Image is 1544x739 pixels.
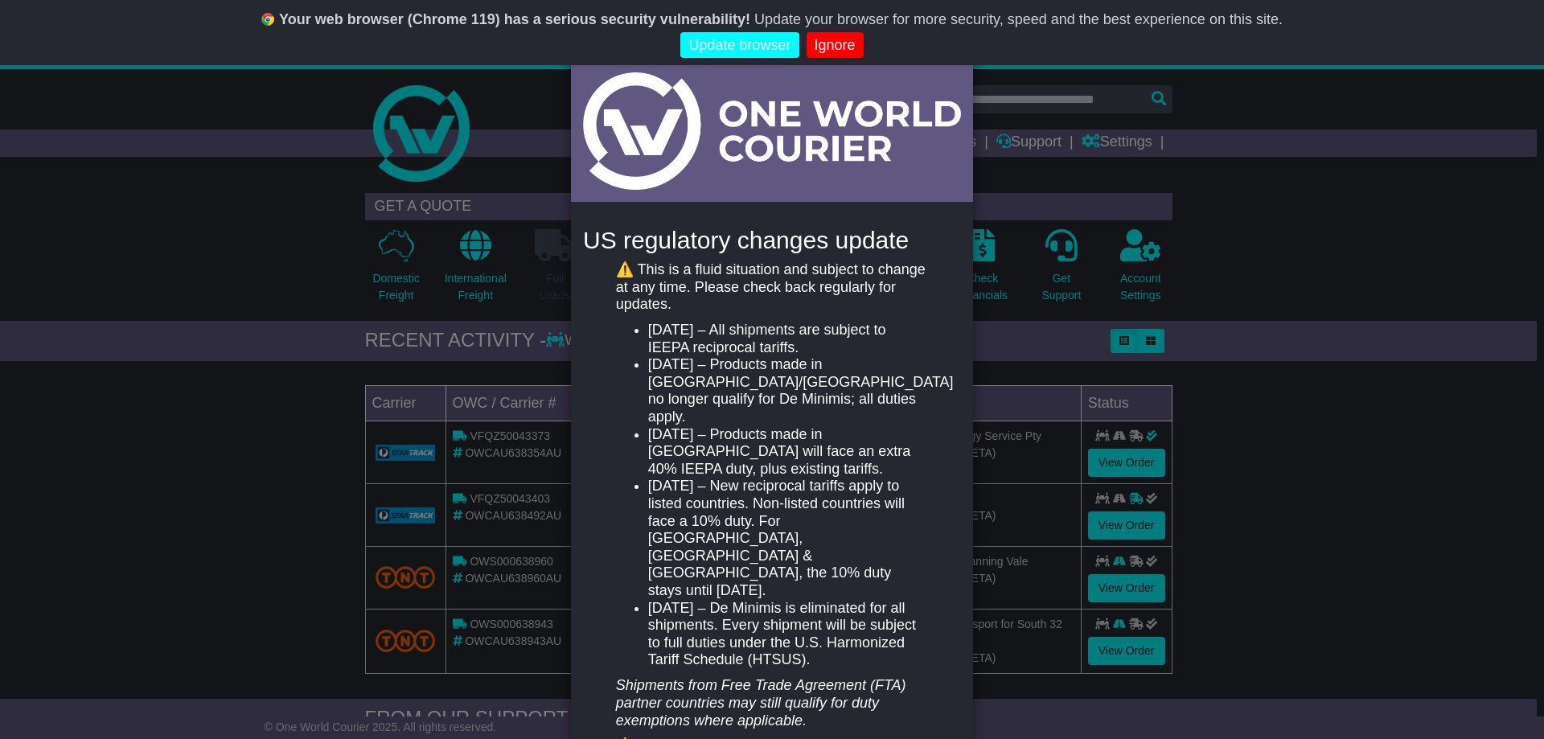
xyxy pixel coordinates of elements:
em: Shipments from Free Trade Agreement (FTA) partner countries may still qualify for duty exemptions... [616,677,906,728]
h4: US regulatory changes update [583,227,961,253]
li: [DATE] – Products made in [GEOGRAPHIC_DATA]/[GEOGRAPHIC_DATA] no longer qualify for De Minimis; a... [648,356,928,425]
img: Light [583,72,961,190]
li: [DATE] – De Minimis is eliminated for all shipments. Every shipment will be subject to full dutie... [648,600,928,669]
p: ⚠️ This is a fluid situation and subject to change at any time. Please check back regularly for u... [616,261,928,314]
b: Your web browser (Chrome 119) has a serious security vulnerability! [279,11,750,27]
span: Update your browser for more security, speed and the best experience on this site. [754,11,1283,27]
li: [DATE] – Products made in [GEOGRAPHIC_DATA] will face an extra 40% IEEPA duty, plus existing tari... [648,426,928,478]
li: [DATE] – All shipments are subject to IEEPA reciprocal tariffs. [648,322,928,356]
a: Update browser [680,32,799,59]
a: Ignore [807,32,864,59]
li: [DATE] – New reciprocal tariffs apply to listed countries. Non-listed countries will face a 10% d... [648,478,928,599]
